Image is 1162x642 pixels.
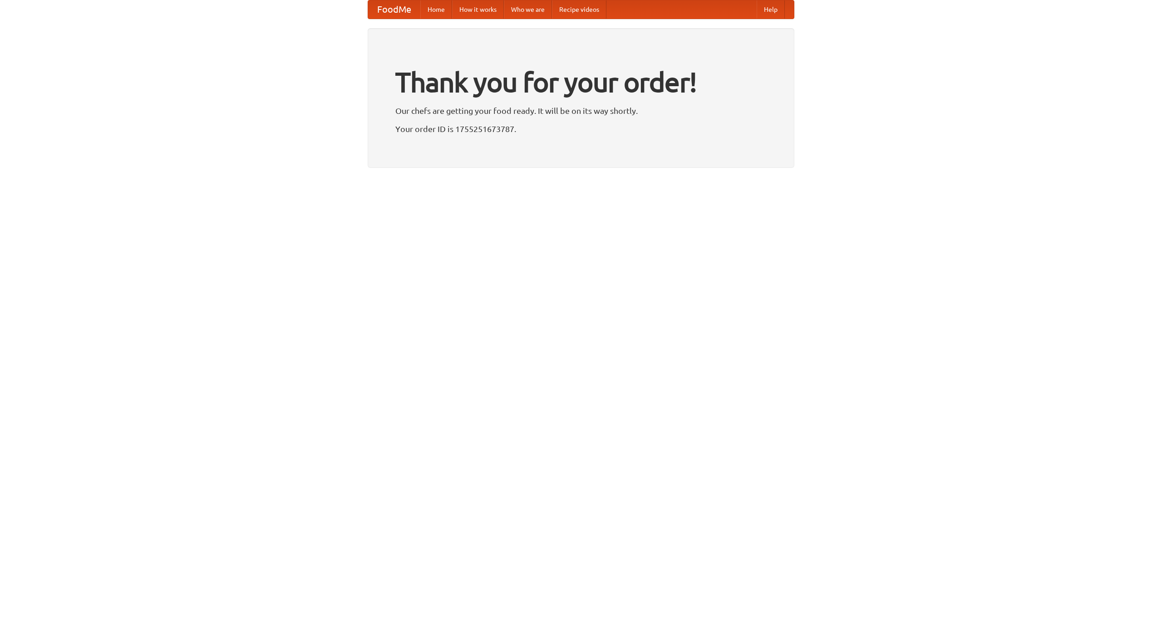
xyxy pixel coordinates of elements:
p: Our chefs are getting your food ready. It will be on its way shortly. [395,104,767,118]
h1: Thank you for your order! [395,60,767,104]
a: Home [420,0,452,19]
a: Who we are [504,0,552,19]
a: How it works [452,0,504,19]
p: Your order ID is 1755251673787. [395,122,767,136]
a: Help [757,0,785,19]
a: Recipe videos [552,0,606,19]
a: FoodMe [368,0,420,19]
